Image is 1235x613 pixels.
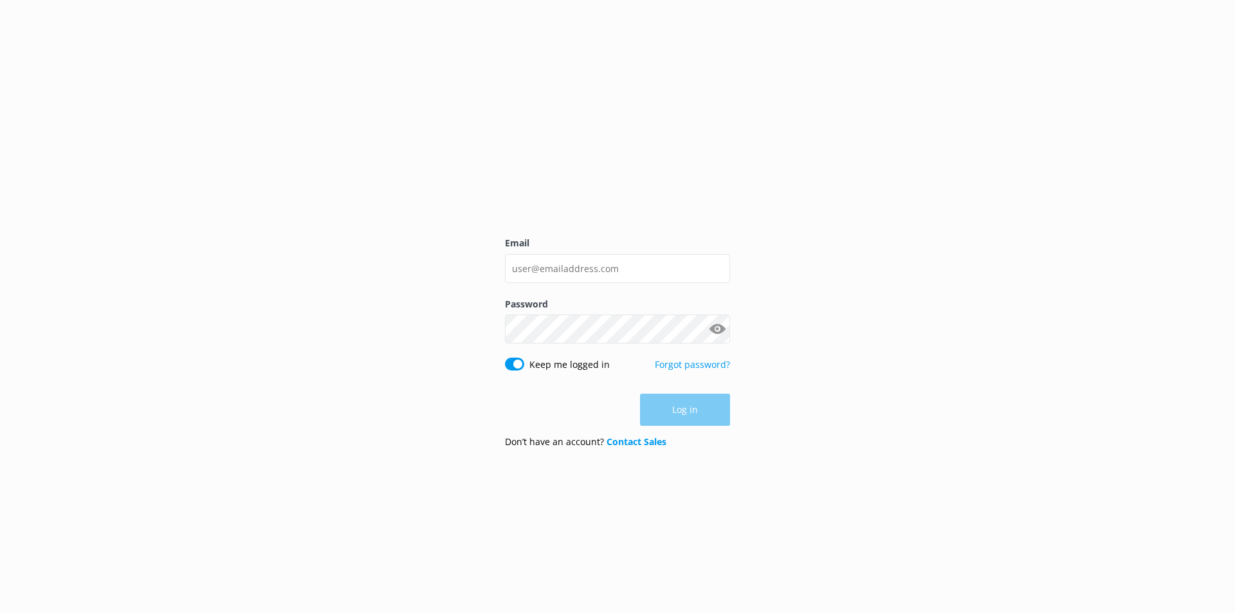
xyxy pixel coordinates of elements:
button: Show password [704,316,730,342]
p: Don’t have an account? [505,435,666,449]
label: Keep me logged in [529,358,610,372]
label: Password [505,297,730,311]
a: Contact Sales [607,435,666,448]
a: Forgot password? [655,358,730,371]
input: user@emailaddress.com [505,254,730,283]
label: Email [505,236,730,250]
